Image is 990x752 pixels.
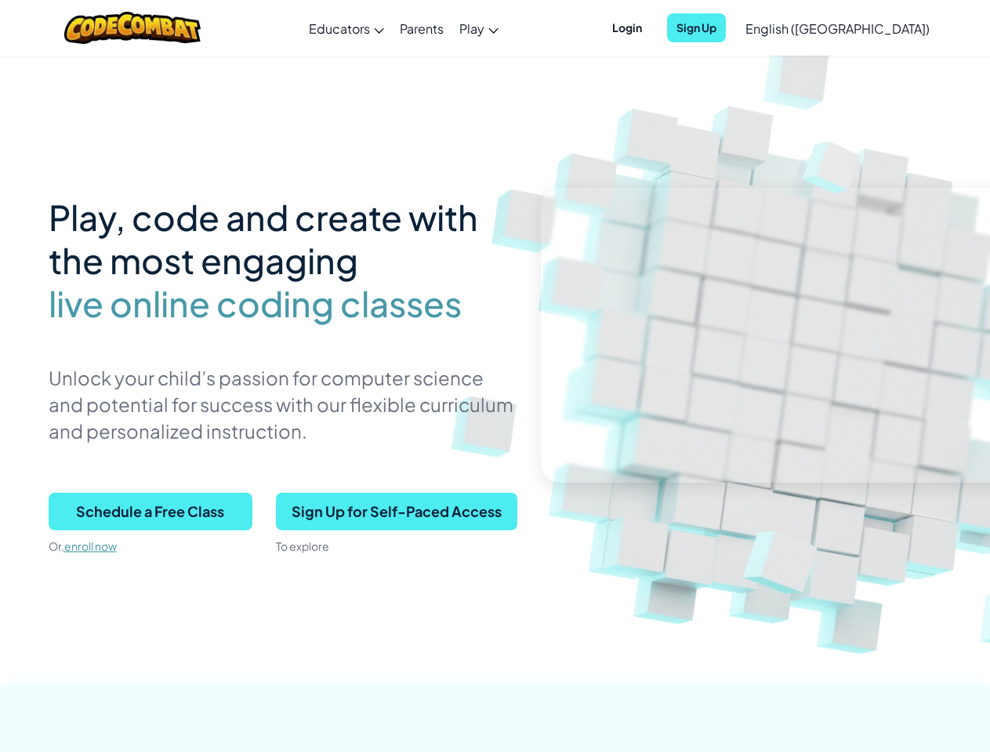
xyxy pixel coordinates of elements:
p: Unlock your child’s passion for computer science and potential for success with our flexible curr... [49,364,517,444]
img: Overlap cubes [713,486,856,626]
span: Educators [309,20,370,37]
a: Parents [392,7,451,49]
button: Sign Up for Self-Paced Access [276,493,517,530]
span: live online coding classes [49,282,462,325]
span: To explore [276,539,329,553]
a: enroll now [64,539,117,553]
span: English ([GEOGRAPHIC_DATA]) [745,20,930,37]
button: Sign Up [667,13,726,42]
span: Play [459,20,484,37]
button: Schedule a Free Class [49,493,252,530]
a: Play [451,7,506,49]
img: CodeCombat logo [64,12,201,44]
a: English ([GEOGRAPHIC_DATA]) [738,7,937,49]
span: Or, [49,539,64,553]
button: Login [603,13,651,42]
img: Overlap cubes [779,116,889,215]
span: Play, code and create with the most engaging [49,195,478,282]
a: Educators [301,7,392,49]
